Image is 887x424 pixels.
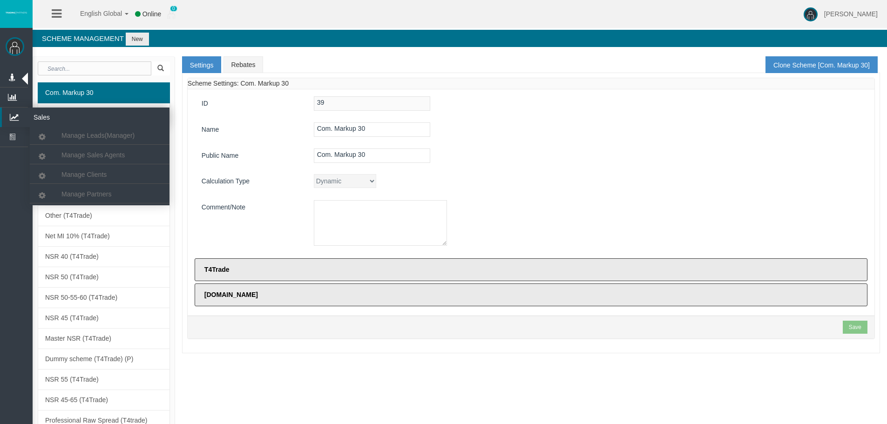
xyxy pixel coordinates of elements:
span: Scheme Management [42,34,124,42]
label: Calculation Type [195,174,307,188]
a: Sales [2,108,169,127]
span: Scheme Settings: [188,80,239,87]
img: logo.svg [5,11,28,14]
img: user-image [804,7,818,21]
span: Sales [27,108,118,127]
label: Name [195,122,307,137]
span: Master NSR (T4Trade) [45,335,111,342]
span: NSR 50-55-60 (T4Trade) [45,294,117,301]
span: NSR 40 (T4Trade) [45,253,99,260]
span: 0 [170,6,177,12]
span: English Global [68,10,122,17]
a: Settings [182,56,222,73]
input: Search... [38,61,151,75]
a: Rebates [223,56,263,73]
a: Manage Partners [30,186,169,202]
label: Public Name [195,148,307,163]
span: Online [142,10,161,18]
a: Manage Clients [30,166,169,183]
button: New [126,33,149,46]
span: Com. Markup 30 [45,89,93,96]
span: Other (T4Trade) [45,212,92,219]
label: Comment/Note [195,200,307,215]
span: NSR 45-65 (T4Trade) [45,396,108,404]
span: Manage Partners [61,190,111,198]
span: [PERSON_NAME] [824,10,878,18]
label: ID [195,96,307,111]
a: Manage Sales Agents [30,147,169,163]
a: Manage Leads(Manager) [30,127,169,144]
label: [DOMAIN_NAME] [195,283,867,306]
span: Net MI 10% (T4Trade) [45,232,110,240]
img: user_small.png [168,10,175,19]
span: NSR 50 (T4Trade) [45,273,99,281]
span: Professional Raw Spread (T4trade) [45,417,147,424]
span: NSR 45 (T4Trade) [45,314,99,322]
span: Dummy scheme (T4Trade) (P) [45,355,133,363]
span: Manage Sales Agents [61,151,125,159]
a: Clone Scheme [Com. Markup 30] [765,56,878,73]
label: T4Trade [195,258,867,281]
span: Com. Markup 30 [240,80,288,87]
span: NSR 55 (T4Trade) [45,376,99,383]
span: Manage Leads(Manager) [61,132,135,139]
span: Manage Clients [61,171,107,178]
